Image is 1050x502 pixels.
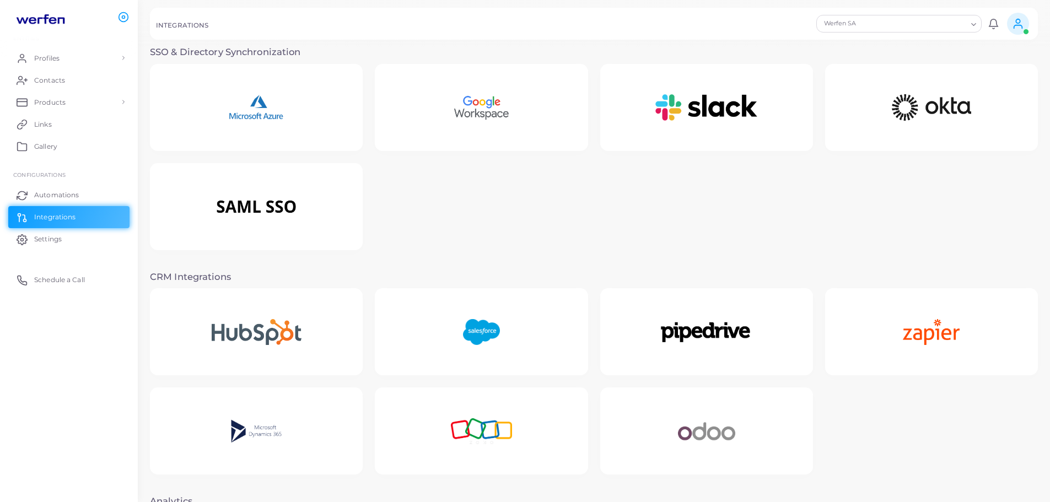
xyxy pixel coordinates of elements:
img: Hubspot [190,298,323,366]
span: Profiles [34,53,60,63]
img: Pipedrive [636,298,777,366]
div: Search for option [816,15,982,33]
span: Automations [34,190,79,200]
span: Products [34,98,66,107]
span: Gallery [34,142,57,152]
a: Settings [8,228,130,250]
span: Links [34,120,52,129]
a: Products [8,91,130,113]
img: Salesforce [441,298,521,366]
a: Profiles [8,47,130,69]
h3: CRM Integrations [150,272,1038,283]
input: Search for option [903,18,967,30]
img: Google Workspace [432,73,531,142]
span: ENTITIES [13,35,39,41]
h3: SSO & Directory Synchronization [150,47,1038,58]
img: logo [10,10,71,31]
a: Links [8,113,130,135]
a: Schedule a Call [8,269,130,291]
img: Odoo [656,397,757,466]
span: Settings [34,234,62,244]
img: Okta [859,73,1004,142]
img: Zoho [429,397,534,466]
a: Automations [8,184,130,206]
img: SAML [184,172,329,241]
span: Configurations [13,171,66,178]
img: Microsoft Dynamics [210,397,303,466]
h5: INTEGRATIONS [156,21,208,29]
span: Contacts [34,75,65,85]
a: Integrations [8,206,130,228]
img: Slack [634,73,779,142]
img: Zapier [881,298,981,366]
img: Microsoft Azure [207,73,305,142]
span: Schedule a Call [34,275,85,285]
a: Contacts [8,69,130,91]
span: Integrations [34,212,76,222]
span: Werfen SA [822,18,902,29]
a: Gallery [8,135,130,157]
